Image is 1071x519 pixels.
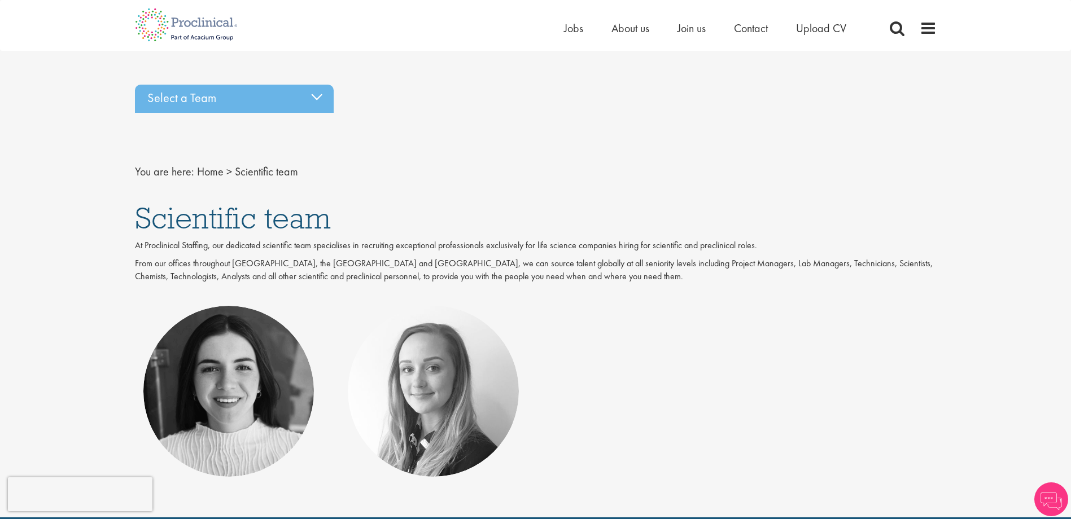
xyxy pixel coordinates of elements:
[564,21,583,36] a: Jobs
[135,85,334,113] div: Select a Team
[8,477,152,511] iframe: reCAPTCHA
[359,388,508,414] p: Managing Consultant - [GEOGRAPHIC_DATA]
[611,21,649,36] a: About us
[166,371,291,393] a: [PERSON_NAME]
[155,394,303,407] p: Principal Consultant
[796,21,846,36] a: Upload CV
[677,21,706,36] a: Join us
[734,21,768,36] a: Contact
[135,239,937,252] p: At Proclinical Staffing, our dedicated scientific team specialises in recruiting exceptional prof...
[135,164,194,179] span: You are here:
[371,364,496,386] a: [PERSON_NAME]
[235,164,298,179] span: Scientific team
[135,257,937,283] p: From our offices throughout [GEOGRAPHIC_DATA], the [GEOGRAPHIC_DATA] and [GEOGRAPHIC_DATA], we ca...
[135,199,331,237] span: Scientific team
[197,164,224,179] a: breadcrumb link
[1034,482,1068,516] img: Chatbot
[226,164,232,179] span: >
